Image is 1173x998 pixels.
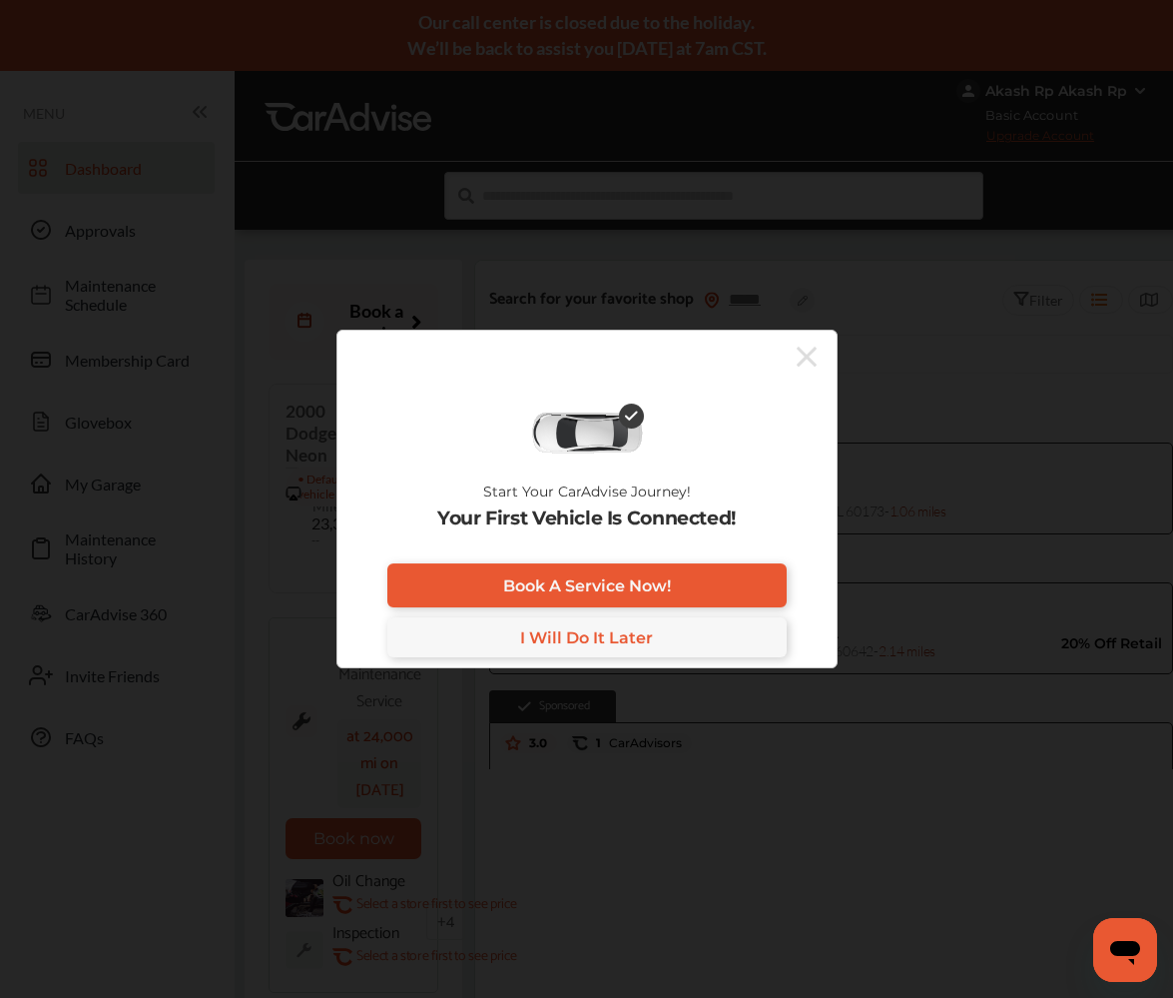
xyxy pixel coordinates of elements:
[530,412,644,456] img: diagnose-vehicle.c84bcb0a.svg
[483,484,691,499] p: Start Your CarAdvise Journey!
[387,563,787,607] a: Book A Service Now!
[503,576,671,595] span: Book A Service Now!
[619,404,644,429] img: check-icon.521c8815.svg
[437,507,736,529] p: Your First Vehicle Is Connected!
[387,617,787,657] a: I Will Do It Later
[1093,918,1157,982] iframe: Button to launch messaging window
[520,628,653,647] span: I Will Do It Later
